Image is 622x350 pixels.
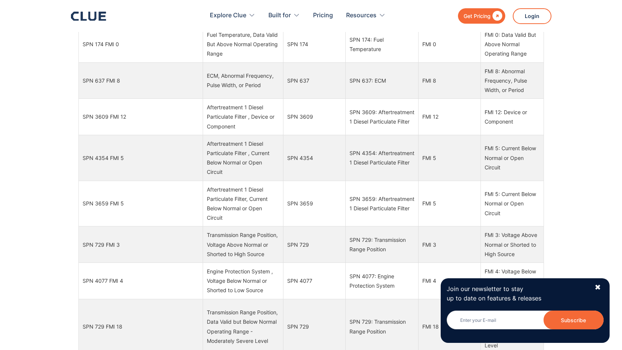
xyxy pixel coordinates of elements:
td: SPN 174: Fuel Temperature [346,26,419,63]
td: SPN 3659 [283,181,346,226]
td: FMI 12 [419,99,481,135]
div: ✖ [595,283,601,292]
p: Join our newsletter to stay up to date on features & releases [447,284,588,303]
div: Built for [268,4,300,27]
td: SPN 637 [283,62,346,99]
input: Enter your E-mail [447,311,604,329]
td: SPN 3659 FMI 5 [78,181,203,226]
td: SPN 729: Transmission Range Position [346,226,419,263]
td: SPN 174 [283,26,346,63]
div: Built for [268,4,291,27]
td: SPN 637: ECM [346,62,419,99]
td: SPN 729 FMI 3 [78,226,203,263]
td: FMI 4 [419,263,481,299]
td: FMI 4: Voltage Below Normal or Shorted to Low Source [480,263,544,299]
td: FMI 8: Abnormal Frequency, Pulse Width, or Period [480,62,544,99]
td: SPN 637 FMI 8 [78,62,203,99]
td: SPN 3609: Aftertreatment 1 Diesel Particulate Filter [346,99,419,135]
td: SPN 3659: Aftertreatment 1 Diesel Particulate Filter [346,181,419,226]
input: Subscribe [544,311,604,329]
div: Aftertreatment 1 Diesel Particulate Filter, Current Below Normal or Open Circuit [207,185,279,223]
div: Explore Clue [210,4,255,27]
div: Get Pricing [464,11,491,21]
td: SPN 729 [283,226,346,263]
div: Resources [346,4,386,27]
a: Pricing [313,4,333,27]
div: Aftertreatment 1 Diesel Particulate Filter , Device or Component [207,103,279,131]
div: Explore Clue [210,4,246,27]
td: FMI 5 [419,135,481,181]
a: Login [513,8,551,24]
td: SPN 4354 [283,135,346,181]
div: Engine Protection System , Voltage Below Normal or Shorted to Low Source [207,267,279,295]
td: FMI 5: Current Below Normal or Open Circuit [480,135,544,181]
td: SPN 4354 FMI 5 [78,135,203,181]
td: FMI 8 [419,62,481,99]
form: Newsletter [447,311,604,337]
td: SPN 174 FMI 0 [78,26,203,63]
div: Transmission Range Position, Voltage Above Normal or Shorted to High Source [207,230,279,259]
td: SPN 3609 [283,99,346,135]
td: SPN 4077 [283,263,346,299]
div:  [491,11,502,21]
div: Fuel Temperature, Data Valid But Above Normal Operating Range [207,30,279,59]
div: Aftertreatment 1 Diesel Particulate Filter , Current Below Normal or Open Circuit [207,139,279,177]
td: FMI 5: Current Below Normal or Open Circuit [480,181,544,226]
td: FMI 0: Data Valid But Above Normal Operating Range [480,26,544,63]
td: SPN 4077 FMI 4 [78,263,203,299]
div: Transmission Range Position, Data Valid but Below Normal Operating Range - Moderately Severe Level [207,308,279,345]
td: FMI 0 [419,26,481,63]
a: Get Pricing [458,8,505,24]
td: SPN 4354: Aftertreatment 1 Diesel Particulate Filter [346,135,419,181]
td: SPN 4077: Engine Protection System [346,263,419,299]
td: FMI 3 [419,226,481,263]
td: FMI 5 [419,181,481,226]
td: FMI 3: Voltage Above Normal or Shorted to High Source [480,226,544,263]
td: SPN 3609 FMI 12 [78,99,203,135]
td: ECM, Abnormal Frequency, Pulse Width, or Period [203,62,283,99]
td: FMI 12: Device or Component [480,99,544,135]
div: Resources [346,4,377,27]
